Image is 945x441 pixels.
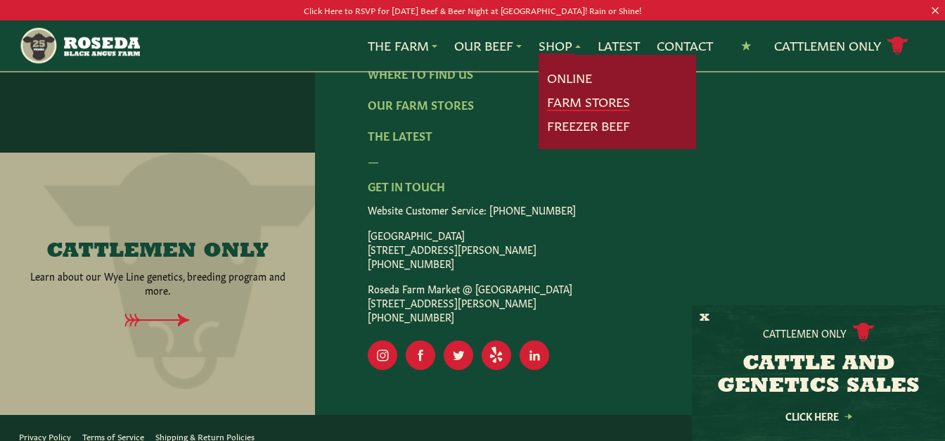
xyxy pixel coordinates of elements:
p: Website Customer Service: [PHONE_NUMBER] [368,203,893,217]
h4: CATTLEMEN ONLY [46,241,269,263]
a: Visit Our Instagram Page [368,340,397,370]
a: The Farm [368,37,437,55]
a: Our Farm Stores [368,96,474,112]
a: Contact [657,37,713,55]
h3: CATTLE AND GENETICS SALES [709,353,927,398]
p: Cattlemen Only [763,326,847,340]
a: Visit Our LinkedIn Page [520,340,549,370]
a: Shop [539,37,581,55]
p: Click Here to RSVP for [DATE] Beef & Beer Night at [GEOGRAPHIC_DATA]! Rain or Shine! [47,3,898,18]
a: Visit Our Yelp Page [482,340,511,370]
p: Roseda Farm Market @ [GEOGRAPHIC_DATA] [STREET_ADDRESS][PERSON_NAME] [PHONE_NUMBER] [368,281,893,324]
a: Visit Our Twitter Page [444,340,473,370]
a: Where To Find Us [368,65,473,81]
nav: Main Navigation [19,20,926,71]
a: CATTLEMEN ONLY Learn about our Wye Line genetics, breeding program and more. [26,241,288,297]
p: [GEOGRAPHIC_DATA] [STREET_ADDRESS][PERSON_NAME] [PHONE_NUMBER] [368,228,893,270]
a: Cattlemen Only [774,34,909,58]
a: Visit Our Facebook Page [406,340,435,370]
p: Learn about our Wye Line genetics, breeding program and more. [26,269,288,297]
a: Click Here [755,411,882,421]
a: The Latest [368,127,432,143]
a: Freezer Beef [547,117,630,135]
img: https://roseda.com/wp-content/uploads/2021/05/roseda-25-header.png [19,26,140,65]
a: Our Beef [454,37,522,55]
a: Latest [598,37,640,55]
div: — [368,152,893,169]
a: Farm Stores [547,93,630,111]
img: cattle-icon.svg [852,323,875,342]
a: Online [547,69,592,87]
button: X [700,311,709,326]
